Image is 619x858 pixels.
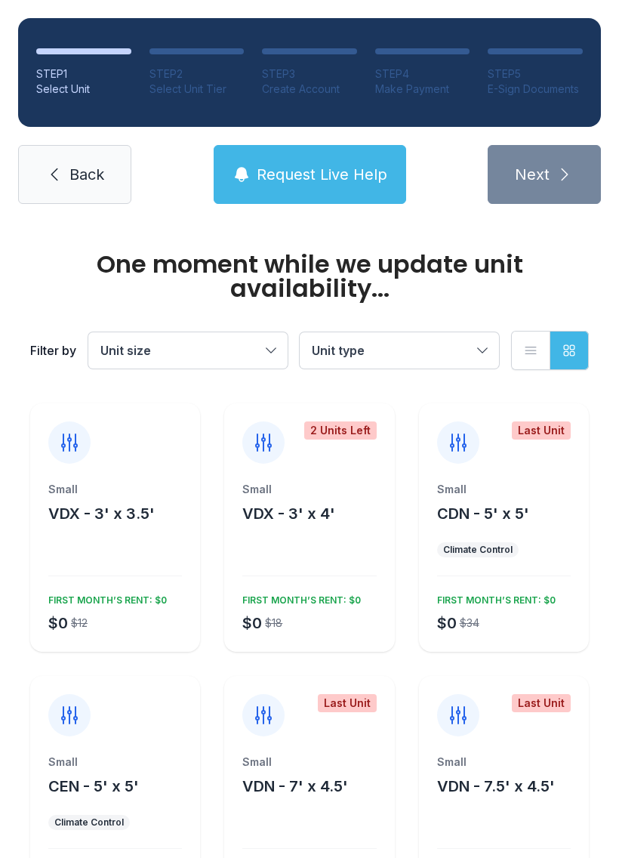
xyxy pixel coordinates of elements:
span: CEN - 5' x 5' [48,777,139,795]
div: $0 [48,613,68,634]
div: STEP 5 [488,66,583,82]
div: Last Unit [318,694,377,712]
div: Last Unit [512,421,571,440]
button: Unit size [88,332,288,369]
div: $18 [265,616,282,631]
div: E-Sign Documents [488,82,583,97]
span: Next [515,164,550,185]
button: VDX - 3' x 3.5' [48,503,155,524]
span: Back [69,164,104,185]
div: Small [48,755,182,770]
span: VDN - 7.5' x 4.5' [437,777,555,795]
div: STEP 2 [149,66,245,82]
div: One moment while we update unit availability... [30,252,589,301]
div: Small [48,482,182,497]
button: VDN - 7' x 4.5' [242,776,348,797]
div: FIRST MONTH’S RENT: $0 [42,588,167,606]
button: CEN - 5' x 5' [48,776,139,797]
div: Make Payment [375,82,470,97]
div: Small [437,755,571,770]
div: FIRST MONTH’S RENT: $0 [431,588,556,606]
div: Create Account [262,82,357,97]
div: $34 [460,616,479,631]
div: $12 [71,616,88,631]
span: Request Live Help [257,164,387,185]
div: Last Unit [512,694,571,712]
div: FIRST MONTH’S RENT: $0 [236,588,361,606]
div: $0 [242,613,262,634]
div: Filter by [30,341,76,360]
div: STEP 4 [375,66,470,82]
button: VDN - 7.5' x 4.5' [437,776,555,797]
div: Climate Control [443,544,513,556]
div: Small [242,755,376,770]
div: Select Unit Tier [149,82,245,97]
div: STEP 1 [36,66,131,82]
div: Climate Control [54,816,124,829]
button: CDN - 5' x 5' [437,503,529,524]
button: Unit type [300,332,499,369]
div: Select Unit [36,82,131,97]
div: 2 Units Left [304,421,377,440]
button: VDX - 3' x 4' [242,503,335,524]
div: Small [437,482,571,497]
span: VDX - 3' x 3.5' [48,505,155,523]
div: STEP 3 [262,66,357,82]
span: CDN - 5' x 5' [437,505,529,523]
span: Unit type [312,343,365,358]
div: Small [242,482,376,497]
span: VDX - 3' x 4' [242,505,335,523]
span: Unit size [100,343,151,358]
div: $0 [437,613,457,634]
span: VDN - 7' x 4.5' [242,777,348,795]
